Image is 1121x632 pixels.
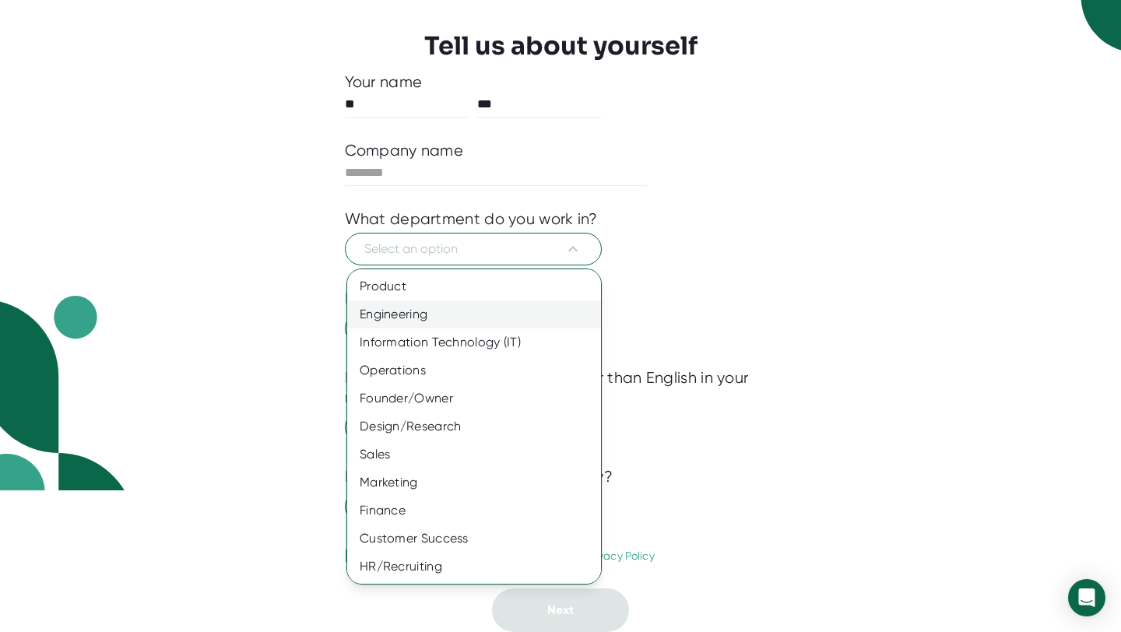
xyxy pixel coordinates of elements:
[347,525,601,553] div: Customer Success
[347,272,601,300] div: Product
[347,553,601,581] div: HR/Recruiting
[347,384,601,413] div: Founder/Owner
[347,300,601,328] div: Engineering
[347,469,601,497] div: Marketing
[1068,579,1105,616] div: Open Intercom Messenger
[347,356,601,384] div: Operations
[347,441,601,469] div: Sales
[347,581,601,609] div: Legal
[347,328,601,356] div: Information Technology (IT)
[347,413,601,441] div: Design/Research
[347,497,601,525] div: Finance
